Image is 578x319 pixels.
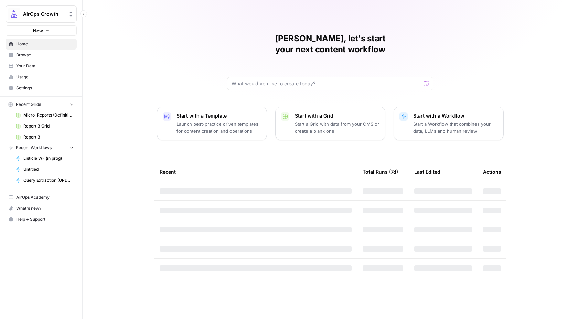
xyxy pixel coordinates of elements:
[13,121,77,132] a: Report 3 Grid
[13,175,77,186] a: Query Extraction (UPDATES EXISTING RECORD - Do not alter)
[6,25,77,36] button: New
[16,194,74,200] span: AirOps Academy
[16,63,74,69] span: Your Data
[13,164,77,175] a: Untitled
[16,74,74,80] span: Usage
[6,99,77,110] button: Recent Grids
[394,107,504,140] button: Start with a WorkflowStart a Workflow that combines your data, LLMs and human review
[23,11,65,18] span: AirOps Growth
[227,33,433,55] h1: [PERSON_NAME], let's start your next content workflow
[23,134,74,140] span: Report 3
[176,112,261,119] p: Start with a Template
[413,121,498,134] p: Start a Workflow that combines your data, LLMs and human review
[363,162,398,181] div: Total Runs (7d)
[6,203,76,213] div: What's new?
[6,192,77,203] a: AirOps Academy
[6,214,77,225] button: Help + Support
[23,155,74,162] span: Listicle WF (in prog)
[232,80,421,87] input: What would you like to create today?
[6,5,77,23] button: Workspace: AirOps Growth
[483,162,501,181] div: Actions
[13,132,77,143] a: Report 3
[16,145,52,151] span: Recent Workflows
[33,27,43,34] span: New
[157,107,267,140] button: Start with a TemplateLaunch best-practice driven templates for content creation and operations
[6,38,77,49] a: Home
[6,143,77,153] button: Recent Workflows
[275,107,385,140] button: Start with a GridStart a Grid with data from your CMS or create a blank one
[16,85,74,91] span: Settings
[13,110,77,121] a: Micro-Reports (Definitions)
[6,82,77,93] a: Settings
[16,101,41,108] span: Recent Grids
[160,162,352,181] div: Recent
[6,60,77,71] a: Your Data
[295,112,379,119] p: Start with a Grid
[16,216,74,222] span: Help + Support
[6,71,77,82] a: Usage
[6,203,77,214] button: What's new?
[8,8,20,20] img: AirOps Growth Logo
[414,162,440,181] div: Last Edited
[295,121,379,134] p: Start a Grid with data from your CMS or create a blank one
[13,153,77,164] a: Listicle WF (in prog)
[16,41,74,47] span: Home
[6,49,77,60] a: Browse
[16,52,74,58] span: Browse
[23,123,74,129] span: Report 3 Grid
[23,177,74,184] span: Query Extraction (UPDATES EXISTING RECORD - Do not alter)
[176,121,261,134] p: Launch best-practice driven templates for content creation and operations
[413,112,498,119] p: Start with a Workflow
[23,166,74,173] span: Untitled
[23,112,74,118] span: Micro-Reports (Definitions)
